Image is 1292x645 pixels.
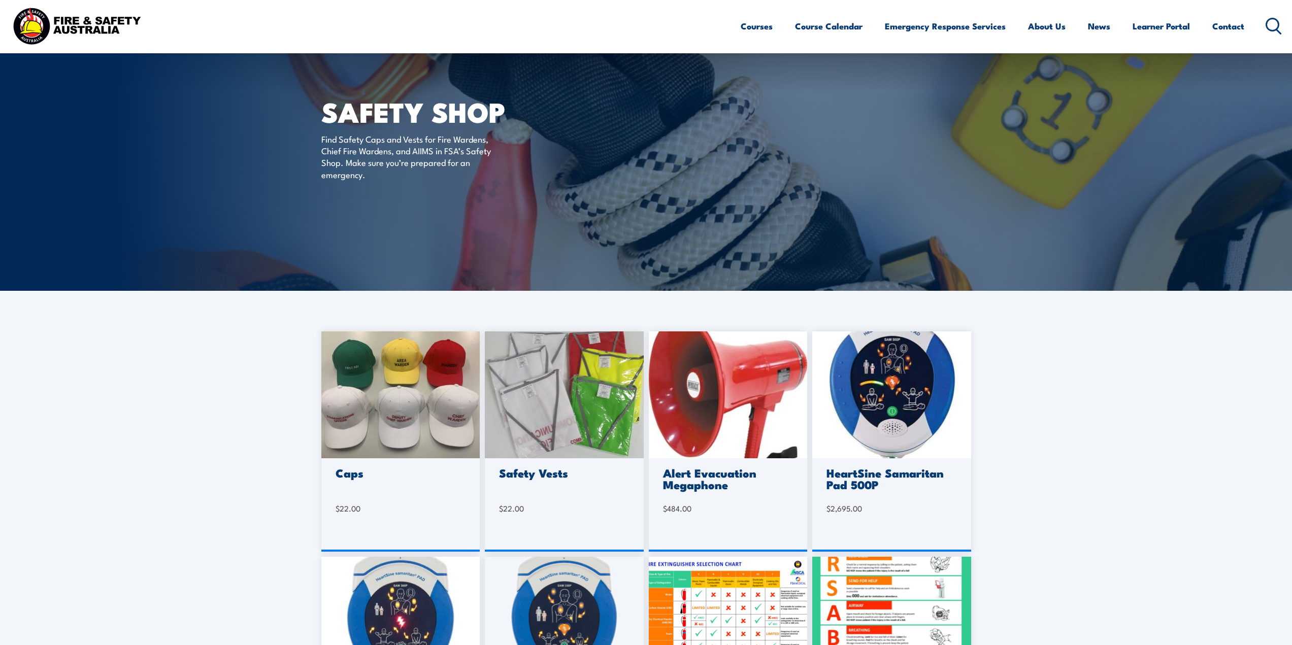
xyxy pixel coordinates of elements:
h3: Safety Vests [499,467,626,479]
a: News [1088,13,1110,40]
a: Emergency Response Services [885,13,1006,40]
bdi: 22.00 [499,503,524,514]
span: $ [826,503,831,514]
img: caps-scaled-1.jpg [321,331,480,458]
bdi: 484.00 [663,503,691,514]
span: $ [499,503,503,514]
a: Learner Portal [1133,13,1190,40]
a: About Us [1028,13,1066,40]
img: megaphone-1.jpg [649,331,808,458]
h3: HeartSine Samaritan Pad 500P [826,467,954,490]
bdi: 22.00 [336,503,360,514]
h1: SAFETY SHOP [321,99,572,123]
p: Find Safety Caps and Vests for Fire Wardens, Chief Fire Wardens, and AIIMS in FSA’s Safety Shop. ... [321,133,507,181]
span: $ [663,503,667,514]
span: $ [336,503,340,514]
img: 500.jpg [812,331,971,458]
h3: Alert Evacuation Megaphone [663,467,790,490]
h3: Caps [336,467,463,479]
a: Courses [741,13,773,40]
bdi: 2,695.00 [826,503,862,514]
a: Contact [1212,13,1244,40]
img: 20230220_093531-scaled-1.jpg [485,331,644,458]
a: Course Calendar [795,13,863,40]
